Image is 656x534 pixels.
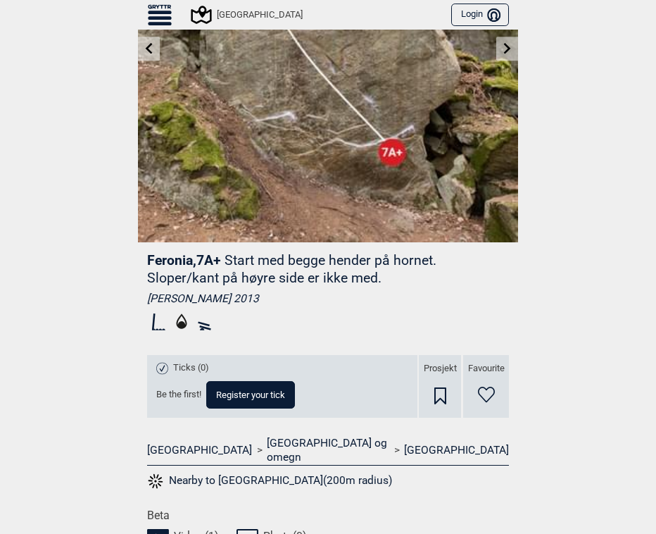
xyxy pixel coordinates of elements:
p: Start med begge hender på hornet. Sloper/kant på høyre side er ikke med. [147,252,436,286]
button: Register your tick [206,381,295,409]
div: Prosjekt [419,355,461,418]
a: [GEOGRAPHIC_DATA] [147,443,252,457]
a: [GEOGRAPHIC_DATA] og omegn [267,436,389,465]
span: Register your tick [216,390,285,399]
div: [GEOGRAPHIC_DATA] [193,6,303,23]
nav: > > [147,436,509,465]
a: [GEOGRAPHIC_DATA] [404,443,509,457]
span: Be the first! [156,389,201,401]
button: Nearby to [GEOGRAPHIC_DATA](200m radius) [147,472,392,490]
span: Feronia , 7A+ [147,252,221,268]
div: [PERSON_NAME] 2013 [147,292,509,306]
button: Login [451,4,509,27]
span: Favourite [468,363,505,375]
span: Ticks (0) [173,362,209,374]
